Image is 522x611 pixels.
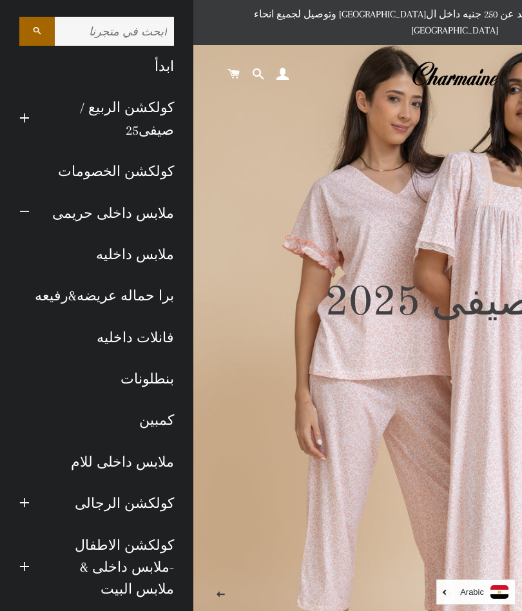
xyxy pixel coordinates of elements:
[55,17,174,46] input: ابحث في متجرنا
[39,193,184,234] a: ملابس داخلى حريمى
[411,60,498,88] img: Charmaine Egypt
[39,525,184,610] a: كولكشن الاطفال -ملابس داخلى & ملابس البيت
[10,441,184,483] a: ملابس داخلى للام
[10,46,184,87] a: ابدأ
[39,483,184,524] a: كولكشن الرجالى
[205,579,237,611] button: الصفحه السابقة
[10,275,184,316] a: برا حماله عريضه&رفيعه
[10,234,184,275] a: ملابس داخليه
[39,87,184,151] a: كولكشن الربيع / صيفى25
[10,358,184,400] a: بنطلونات
[10,234,184,483] ul: ملابس داخلى حريمى
[10,317,184,358] a: فانلات داخليه
[10,400,184,441] a: كمبين
[443,585,508,599] a: Arabic
[460,588,484,596] i: Arabic
[10,151,184,192] a: كولكشن الخصومات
